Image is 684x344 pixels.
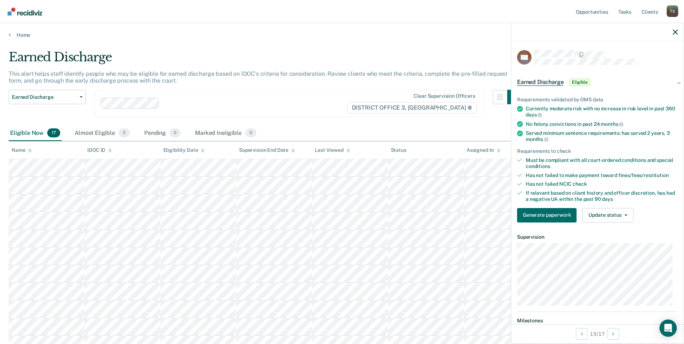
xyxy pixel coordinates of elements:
span: days [526,112,542,118]
div: Open Intercom Messenger [659,319,677,337]
div: IDOC ID [87,147,112,153]
div: Eligibility Date [163,147,205,153]
div: Requirements to check [517,148,678,154]
div: Must be compliant with all court-ordered conditions and special [526,157,678,169]
div: Served minimum sentence requirements: has served 2 years, 3 [526,130,678,142]
div: Last Viewed [315,147,350,153]
div: Assigned to [467,147,500,153]
span: days [602,196,613,202]
button: Update status [582,208,633,222]
a: Navigate to form link [517,208,579,222]
div: Almost Eligible [73,125,131,141]
a: Home [9,32,675,38]
div: Requirements validated by OMS data [517,97,678,103]
button: Next Opportunity [608,328,619,340]
span: months [601,121,623,127]
dt: Supervision [517,234,678,240]
span: conditions [526,163,550,169]
div: Marked Ineligible [194,125,258,141]
button: Profile dropdown button [667,5,678,17]
span: 2 [119,128,130,138]
span: months [526,136,548,142]
div: Has not failed to make payment toward [526,172,678,178]
span: check [573,181,587,187]
div: Name [12,147,32,153]
dt: Milestones [517,318,678,324]
div: Earned DischargeEligible [511,71,684,94]
div: Status [391,147,406,153]
div: Pending [143,125,182,141]
div: Supervision End Date [239,147,295,153]
div: T S [667,5,678,17]
span: Eligible [569,79,590,86]
div: Currently moderate risk with no increase in risk level in past 360 [526,106,678,118]
span: Earned Discharge [517,79,564,86]
div: 15 / 17 [511,324,684,343]
button: Previous Opportunity [576,328,587,340]
span: fines/fees/restitution [618,172,669,178]
div: If relevant based on client history and officer discretion, has had a negative UA within the past 90 [526,190,678,202]
span: 0 [245,128,256,138]
button: Generate paperwork [517,208,577,222]
p: This alert helps staff identify people who may be eligible for earned discharge based on IDOC’s c... [9,70,507,84]
span: DISTRICT OFFICE 3, [GEOGRAPHIC_DATA] [347,102,477,114]
span: 17 [47,128,60,138]
img: Recidiviz [8,8,42,16]
div: No felony convictions in past 24 [526,121,678,127]
span: Earned Discharge [12,94,77,100]
div: Eligible Now [9,125,62,141]
div: Has not failed NCIC [526,181,678,187]
span: 0 [169,128,181,138]
div: Clear supervision officers [414,93,475,99]
div: Earned Discharge [9,50,522,70]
